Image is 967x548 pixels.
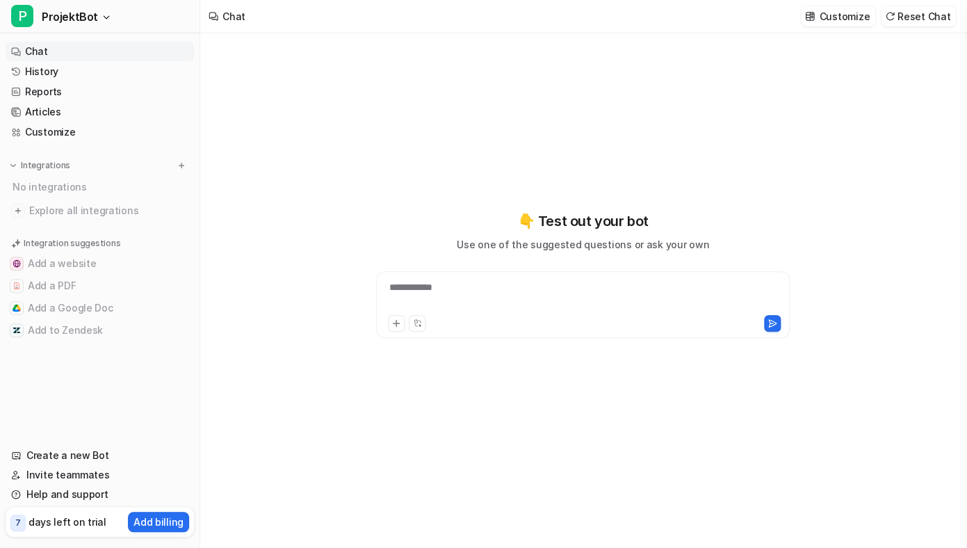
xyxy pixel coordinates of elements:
img: Add a website [13,259,21,268]
a: Reports [6,82,194,102]
button: Add a PDFAdd a PDF [6,275,194,297]
button: Customize [801,6,875,26]
p: Add billing [133,515,184,529]
p: Integration suggestions [24,237,120,250]
p: 👇 Test out your bot [517,211,648,232]
a: Chat [6,42,194,61]
button: Add a websiteAdd a website [6,252,194,275]
span: P [11,5,33,27]
div: Chat [222,9,245,24]
p: 7 [15,517,21,529]
a: Explore all integrations [6,201,194,220]
a: History [6,62,194,81]
p: Use one of the suggested questions or ask your own [457,237,709,252]
img: Add a PDF [13,282,21,290]
img: menu_add.svg [177,161,186,170]
span: Explore all integrations [29,200,188,222]
a: Customize [6,122,194,142]
button: Add to ZendeskAdd to Zendesk [6,319,194,341]
img: Add to Zendesk [13,326,21,335]
button: Add billing [128,512,189,532]
img: reset [885,11,895,22]
a: Create a new Bot [6,446,194,465]
div: No integrations [8,175,194,198]
a: Articles [6,102,194,122]
button: Integrations [6,159,74,172]
button: Reset Chat [881,6,956,26]
img: customize [805,11,815,22]
p: days left on trial [29,515,106,529]
button: Add a Google DocAdd a Google Doc [6,297,194,319]
img: expand menu [8,161,18,170]
a: Help and support [6,485,194,504]
img: Add a Google Doc [13,304,21,312]
span: ProjektBot [42,7,98,26]
img: explore all integrations [11,204,25,218]
p: Customize [819,9,869,24]
p: Integrations [21,160,70,171]
a: Invite teammates [6,465,194,485]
